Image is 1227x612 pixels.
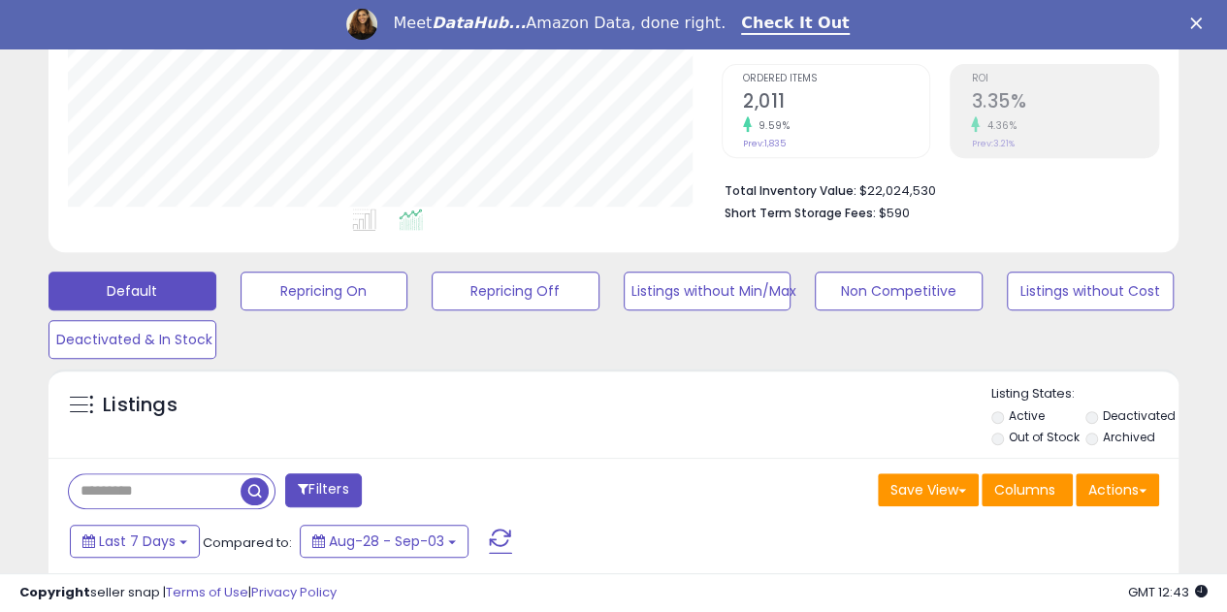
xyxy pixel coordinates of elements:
button: Filters [285,473,361,507]
b: Total Inventory Value: [725,182,856,199]
h2: 2,011 [743,90,930,116]
a: Privacy Policy [251,583,337,601]
label: Deactivated [1103,407,1176,424]
li: $22,024,530 [725,177,1145,201]
i: DataHub... [432,14,526,32]
small: Prev: 1,835 [743,138,786,149]
div: Meet Amazon Data, done right. [393,14,726,33]
span: ROI [971,74,1158,84]
h5: Listings [103,392,178,419]
button: Listings without Min/Max [624,272,791,310]
small: 4.36% [980,118,1017,133]
span: 2025-09-11 12:43 GMT [1128,583,1208,601]
span: Columns [994,480,1055,499]
button: Aug-28 - Sep-03 [300,525,468,558]
button: Save View [878,473,979,506]
button: Repricing On [241,272,408,310]
a: Check It Out [741,14,850,35]
span: Aug-28 - Sep-03 [329,531,444,551]
span: Compared to: [203,533,292,552]
b: Short Term Storage Fees: [725,205,876,221]
button: Columns [982,473,1073,506]
button: Actions [1076,473,1159,506]
label: Archived [1103,429,1155,445]
button: Non Competitive [815,272,983,310]
img: Profile image for Georgie [346,9,377,40]
small: 9.59% [752,118,791,133]
strong: Copyright [19,583,90,601]
span: Last 7 Days [99,531,176,551]
div: Close [1190,17,1210,29]
button: Last 7 Days [70,525,200,558]
span: $590 [879,204,910,222]
a: Terms of Use [166,583,248,601]
span: Ordered Items [743,74,930,84]
label: Out of Stock [1008,429,1079,445]
p: Listing States: [991,385,1179,403]
button: Default [48,272,216,310]
button: Listings without Cost [1007,272,1175,310]
h2: 3.35% [971,90,1158,116]
small: Prev: 3.21% [971,138,1014,149]
button: Repricing Off [432,272,599,310]
button: Deactivated & In Stock [48,320,216,359]
label: Active [1008,407,1044,424]
div: seller snap | | [19,584,337,602]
